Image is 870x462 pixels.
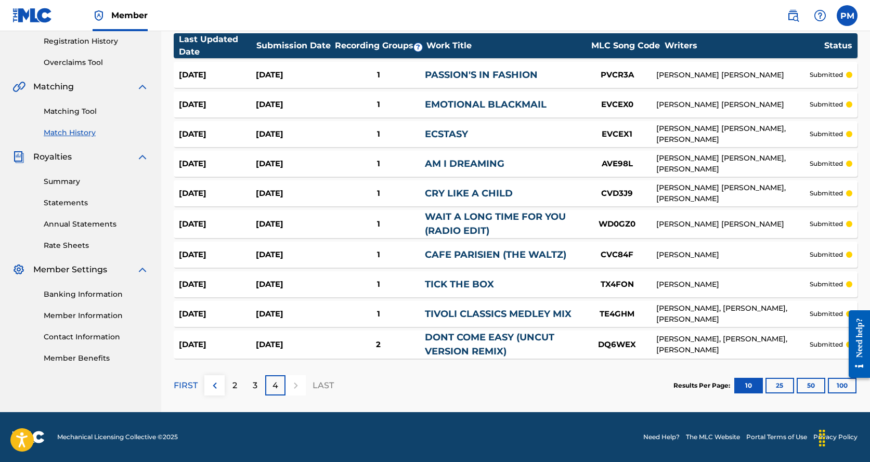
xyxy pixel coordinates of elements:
[656,303,810,325] div: [PERSON_NAME], [PERSON_NAME], [PERSON_NAME]
[425,128,468,140] a: ECSTASY
[656,153,810,175] div: [PERSON_NAME] [PERSON_NAME], [PERSON_NAME]
[828,378,856,393] button: 100
[179,188,256,200] div: [DATE]
[232,379,237,392] p: 2
[578,339,656,351] div: DQ6WEX
[44,219,149,230] a: Annual Statements
[425,158,504,169] a: AM I DREAMING
[656,249,810,260] div: [PERSON_NAME]
[643,432,680,442] a: Need Help?
[256,39,334,52] div: Submission Date
[578,188,656,200] div: CVD3J9
[578,279,656,291] div: TX4FON
[12,8,53,23] img: MLC Logo
[256,218,333,230] div: [DATE]
[174,379,198,392] p: FIRST
[810,340,843,349] p: submitted
[810,250,843,259] p: submitted
[253,379,257,392] p: 3
[818,412,870,462] iframe: Chat Widget
[179,128,256,140] div: [DATE]
[578,99,656,111] div: EVCEX0
[44,332,149,342] a: Contact Information
[425,99,547,110] a: EMOTIONAL BLACKMAIL
[33,81,74,93] span: Matching
[425,188,513,199] a: CRY LIKE A CHILD
[810,5,830,26] div: Help
[179,99,256,111] div: [DATE]
[12,81,25,93] img: Matching
[136,263,149,276] img: expand
[179,158,256,170] div: [DATE]
[841,302,870,386] iframe: Resource Center
[810,189,843,198] p: submitted
[334,39,427,52] div: Recording Groups
[256,339,333,351] div: [DATE]
[44,127,149,138] a: Match History
[332,339,424,351] div: 2
[33,263,107,276] span: Member Settings
[179,218,256,230] div: [DATE]
[656,70,810,81] div: [PERSON_NAME] [PERSON_NAME]
[824,39,852,52] div: Status
[425,332,554,357] a: DONT COME EASY (UNCUT VERSION REMIX)
[797,378,825,393] button: 50
[656,123,810,145] div: [PERSON_NAME] [PERSON_NAME], [PERSON_NAME]
[837,5,858,26] div: User Menu
[44,57,149,68] a: Overclaims Tool
[44,197,149,208] a: Statements
[425,308,572,320] a: TIVOLI CLASSICS MEDLEY MIX
[44,36,149,47] a: Registration History
[810,280,843,289] p: submitted
[656,334,810,355] div: [PERSON_NAME], [PERSON_NAME], [PERSON_NAME]
[810,159,843,168] p: submitted
[814,423,830,454] div: Drag
[578,158,656,170] div: AVE98L
[272,379,278,392] p: 4
[578,249,656,261] div: CVC84F
[57,432,178,442] span: Mechanical Licensing Collective © 2025
[656,182,810,204] div: [PERSON_NAME] [PERSON_NAME], [PERSON_NAME]
[578,128,656,140] div: EVCEX1
[12,151,25,163] img: Royalties
[136,81,149,93] img: expand
[332,99,424,111] div: 1
[12,263,25,276] img: Member Settings
[686,432,740,442] a: The MLC Website
[425,249,566,260] a: CAFE PARISIEN (THE WALTZ)
[814,9,826,22] img: help
[332,308,424,320] div: 1
[179,69,256,81] div: [DATE]
[44,240,149,251] a: Rate Sheets
[12,431,45,443] img: logo
[787,9,799,22] img: search
[256,279,333,291] div: [DATE]
[256,308,333,320] div: [DATE]
[656,279,810,290] div: [PERSON_NAME]
[578,69,656,81] div: PVCR3A
[179,308,256,320] div: [DATE]
[44,176,149,187] a: Summary
[179,249,256,261] div: [DATE]
[44,353,149,364] a: Member Benefits
[414,43,422,51] span: ?
[765,378,794,393] button: 25
[810,309,843,319] p: submitted
[425,279,494,290] a: TICK THE BOX
[179,33,256,58] div: Last Updated Date
[783,5,803,26] a: Public Search
[332,279,424,291] div: 1
[810,70,843,80] p: submitted
[734,378,763,393] button: 10
[810,100,843,109] p: submitted
[256,128,333,140] div: [DATE]
[44,106,149,117] a: Matching Tool
[33,151,72,163] span: Royalties
[665,39,824,52] div: Writers
[587,39,665,52] div: MLC Song Code
[578,218,656,230] div: WD0GZ0
[746,432,807,442] a: Portal Terms of Use
[44,310,149,321] a: Member Information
